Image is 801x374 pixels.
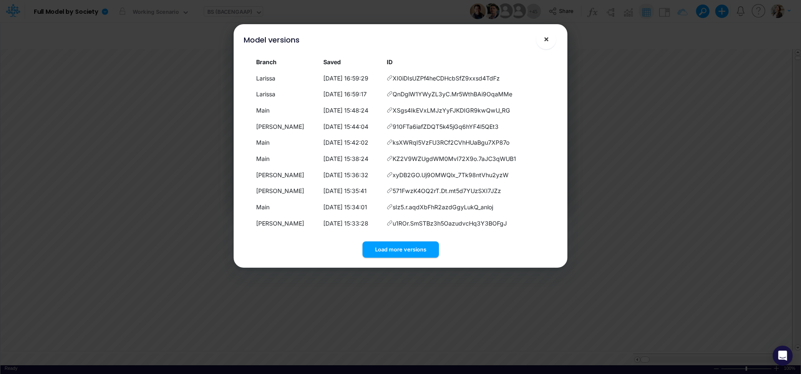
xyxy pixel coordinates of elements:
span: Copy hyperlink to this version of the model [387,106,393,115]
td: Main [252,151,320,167]
td: [DATE] 15:33:28 [320,215,383,231]
span: Copy hyperlink to this version of the model [387,74,393,83]
span: Copy hyperlink to this version of the model [387,154,393,163]
td: [DATE] 15:34:01 [320,199,383,215]
th: Branch [252,54,320,70]
span: Copy hyperlink to this version of the model [387,219,393,228]
span: KZ2V9WZUgdWM0MvI72X9o.7aJC3qWUB1 [393,154,516,163]
td: [PERSON_NAME] [252,118,320,135]
td: Larissa [252,86,320,102]
span: QnDglW1YWyZL3yC.Mr5WthBAi9OqaMMe [393,90,512,98]
span: 910FTa6iafZDQT5k45jGq6hYF4l5QEt3 [393,122,499,131]
td: [DATE] 15:48:24 [320,102,383,118]
td: [PERSON_NAME] [252,183,320,199]
span: Copy hyperlink to this version of the model [387,203,393,211]
div: Open Intercom Messenger [773,346,793,366]
span: 571FwzK4OQ2rT.Dt.mt5d7YUzSXI7JZz [393,186,501,195]
span: Copy hyperlink to this version of the model [387,138,393,147]
td: [DATE] 15:42:02 [320,135,383,151]
span: × [544,34,549,44]
td: Larissa [252,70,320,86]
span: XI0iDIsUZPf4heCDHcbSfZ9xxsd4TdFz [393,74,500,83]
button: Load more versions [363,241,439,258]
td: [DATE] 15:38:24 [320,151,383,167]
td: [PERSON_NAME] [252,215,320,231]
span: XSgs4IkEVxLMJzYyFJKDIGR9kwQwU_RG [393,106,510,115]
span: Copy hyperlink to this version of the model [387,171,393,179]
span: Copy hyperlink to this version of the model [387,90,393,98]
td: Main [252,102,320,118]
span: sIz5.r.aqdXbFhR2azdGgyLukQ_anloj [393,203,493,211]
span: Copy hyperlink to this version of the model [387,122,393,131]
td: [DATE] 16:59:29 [320,70,383,86]
td: Main [252,135,320,151]
td: [DATE] 15:36:32 [320,167,383,183]
td: [DATE] 15:44:04 [320,118,383,135]
th: ID [383,54,549,70]
span: xyDB2GO.Uj9OMWQlx_7Tk98ntVhu2yzW [393,171,509,179]
td: [PERSON_NAME] [252,167,320,183]
span: u1ROr.SmSTBz3h5OazudvcHq3Y3BOFgJ [393,219,507,228]
span: ksXWRqI5VzFU3RCf2CVhHUaBgu7XP87o [393,138,509,147]
th: Local date/time when this version was saved [320,54,383,70]
div: Model versions [244,34,300,45]
td: [DATE] 15:35:41 [320,183,383,199]
button: Close [536,29,556,49]
td: [DATE] 16:59:17 [320,86,383,102]
span: Copy hyperlink to this version of the model [387,186,393,195]
td: Main [252,199,320,215]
